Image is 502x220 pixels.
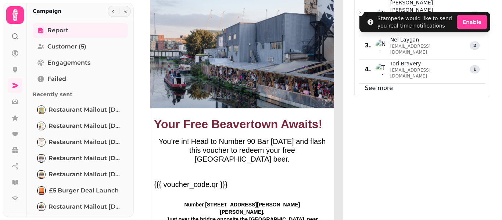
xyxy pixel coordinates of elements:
[49,138,123,147] span: Restaurant Mailout [DATE]
[33,23,128,38] a: Report
[49,170,123,179] span: Restaurant Mailout [DATE]
[38,155,45,162] img: Restaurant Mailout July 24th
[33,135,128,149] a: Restaurant Mailout July 31stRestaurant Mailout [DATE]
[33,167,128,182] a: Restaurant Mailout July 16thRestaurant Mailout [DATE]
[470,42,480,50] div: 2
[33,72,128,86] a: Failed
[390,43,466,55] span: [EMAIL_ADDRESS][DOMAIN_NAME]
[365,84,393,91] a: See more
[376,40,387,51] img: Nel Laygan
[159,137,328,163] span: You’re in! Head to Number 90 Bar [DATE] and flash this voucher to redeem your free [GEOGRAPHIC_DA...
[470,65,480,73] div: 1
[390,67,466,79] span: [EMAIL_ADDRESS][DOMAIN_NAME]
[49,186,119,195] span: £5 Burger Deal Launch
[390,60,466,67] span: Tori Bravery
[33,88,128,101] p: Recently sent
[38,138,45,146] img: Restaurant Mailout July 31st
[47,26,68,35] span: Report
[38,187,45,194] img: £5 Burger Deal Launch
[49,202,123,211] span: Restaurant Mailout [DATE]
[376,64,387,75] img: Tori Bravery
[154,118,322,131] span: Your Free Beavertown Awaits!
[33,102,128,117] a: Restaurant Mailout Aug 13thRestaurant Mailout [DATE]
[33,183,128,198] a: £5 Burger Deal Launch£5 Burger Deal Launch
[390,36,466,43] span: Nel Laygan
[49,122,123,130] span: Restaurant Mailout [DATE]
[365,65,371,74] span: 4 .
[38,106,45,113] img: Restaurant Mailout Aug 13th
[47,75,66,83] span: Failed
[49,105,123,114] span: Restaurant Mailout [DATE]
[457,15,487,29] button: Enable
[38,122,45,130] img: Restaurant Mailout Aug 7th
[154,180,227,188] span: {{{ voucher_code.qr }}}
[365,41,371,50] span: 3 .
[33,119,128,133] a: Restaurant Mailout Aug 7thRestaurant Mailout [DATE]
[377,15,454,29] div: Stampede would like to send you real-time notifications
[47,58,90,67] span: Engagements
[38,171,45,178] img: Restaurant Mailout July 16th
[356,9,364,16] button: Close toast
[33,7,62,15] h2: Campaign
[49,154,123,163] span: Restaurant Mailout [DATE]
[184,202,300,215] strong: Number [STREET_ADDRESS][PERSON_NAME][PERSON_NAME].
[38,203,45,210] img: Restaurant Mailout July 3rd
[33,55,128,70] a: Engagements
[33,199,128,214] a: Restaurant Mailout July 3rdRestaurant Mailout [DATE]
[47,42,86,51] span: Customer (5)
[33,39,128,54] a: Customer (5)
[33,151,128,166] a: Restaurant Mailout July 24thRestaurant Mailout [DATE]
